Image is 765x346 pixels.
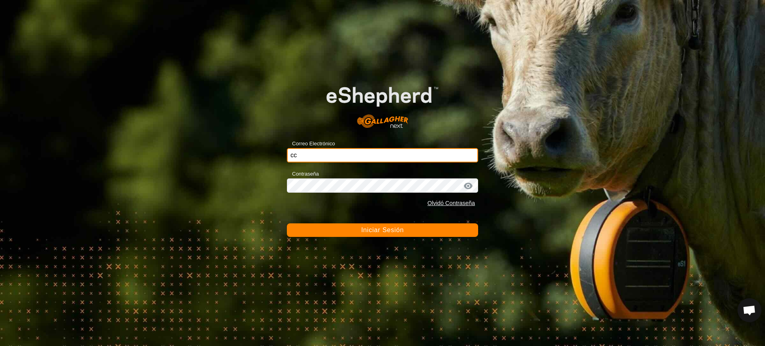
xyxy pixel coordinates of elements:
label: Correo Electrónico [287,140,335,148]
a: Olvidó Contraseña [428,200,475,206]
label: Contraseña [287,170,319,178]
div: Chat abierto [738,298,761,322]
input: Correo Electrónico [287,148,478,162]
img: Logo de eShepherd [306,71,459,136]
span: Iniciar Sesión [361,227,404,233]
button: Iniciar Sesión [287,223,478,237]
